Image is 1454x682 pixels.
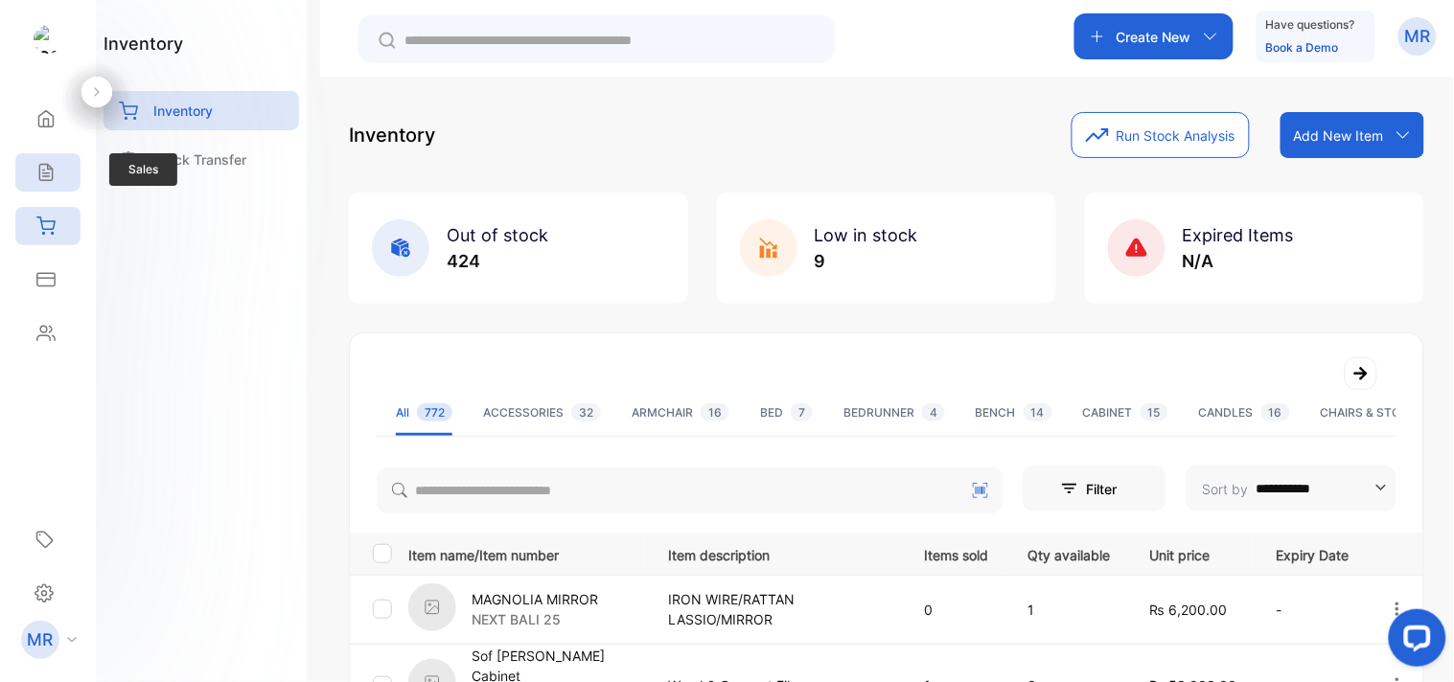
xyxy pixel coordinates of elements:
[408,541,644,565] p: Item name/Item number
[632,404,729,421] div: ARMCHAIR
[447,248,548,274] p: 424
[1277,541,1350,565] p: Expiry Date
[1074,13,1234,59] button: Create New
[1186,466,1396,511] button: Sort by
[925,541,989,565] p: Items sold
[104,31,183,57] h1: inventory
[1150,541,1237,565] p: Unit price
[104,140,299,179] a: Stock Transfer
[843,404,945,421] div: BEDRUNNER
[153,149,246,170] p: Stock Transfer
[1028,541,1111,565] p: Qty available
[1266,15,1355,34] p: Have questions?
[976,404,1052,421] div: BENCH
[1183,225,1294,245] span: Expired Items
[447,225,548,245] span: Out of stock
[701,403,729,421] span: 16
[1072,112,1250,158] button: Run Stock Analysis
[109,153,177,186] span: Sales
[1373,602,1454,682] iframe: LiveChat chat widget
[472,609,598,629] p: NEXT BALI 25
[28,627,54,652] p: MR
[1141,403,1168,421] span: 15
[668,541,885,565] p: Item description
[396,404,452,421] div: All
[349,121,435,149] p: Inventory
[1203,479,1249,499] p: Sort by
[815,225,918,245] span: Low in stock
[1083,404,1168,421] div: CABINET
[417,403,452,421] span: 772
[1398,13,1437,59] button: MR
[760,404,813,421] div: BED
[1277,600,1350,620] p: -
[668,589,885,629] p: IRON WIRE/RATTAN LASSIO/MIRROR
[153,101,213,121] p: Inventory
[472,589,598,609] p: MAGNOLIA MIRROR
[408,583,456,631] img: item
[791,403,813,421] span: 7
[925,600,989,620] p: 0
[104,91,299,130] a: Inventory
[922,403,945,421] span: 4
[1150,602,1228,618] span: ₨ 6,200.00
[1266,40,1339,55] a: Book a Demo
[815,248,918,274] p: 9
[1183,248,1294,274] p: N/A
[1199,404,1290,421] div: CANDLES
[1117,27,1191,47] p: Create New
[1405,24,1431,49] p: MR
[1028,600,1111,620] p: 1
[483,404,601,421] div: ACCESSORIES
[571,403,601,421] span: 32
[1261,403,1290,421] span: 16
[34,25,62,54] img: logo
[1024,403,1052,421] span: 14
[1294,125,1384,146] p: Add New Item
